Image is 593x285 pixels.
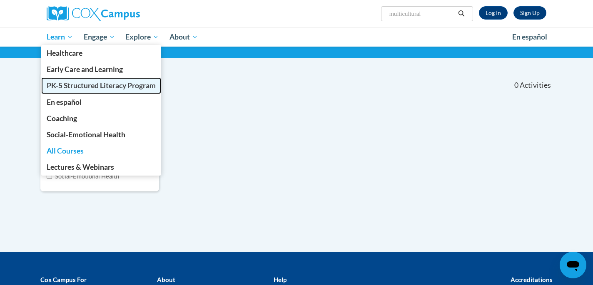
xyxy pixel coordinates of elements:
a: Social-Emotional Health [41,126,161,143]
span: PK-5 Structured Literacy Program [47,81,156,90]
span: 0 [514,81,518,90]
span: Social-Emotional Health [47,130,125,139]
a: Engage [78,27,120,47]
a: About [164,27,203,47]
span: Early Care and Learning [47,65,123,74]
span: About [169,32,198,42]
input: Checkbox for Options [47,173,52,179]
b: About [157,276,175,283]
span: En español [512,32,547,41]
label: Social-Emotional Health [47,172,119,181]
div: Main menu [34,27,559,47]
span: En español [47,98,82,107]
b: Cox Campus For [40,276,87,283]
span: Lectures & Webinars [47,163,114,171]
a: En español [41,94,161,110]
span: Activities [520,81,551,90]
a: Cox Campus [47,6,205,21]
span: Explore [125,32,159,42]
a: Explore [120,27,164,47]
span: Coaching [47,114,77,123]
a: Healthcare [41,45,161,61]
a: All Courses [41,143,161,159]
span: Engage [84,32,115,42]
span: All Courses [47,146,84,155]
span: Healthcare [47,49,82,57]
a: En español [507,28,553,46]
input: Search Courses [389,9,455,19]
a: Coaching [41,110,161,126]
span: Learn [47,32,73,42]
img: Cox Campus [47,6,140,21]
button: Search [455,9,468,19]
a: Learn [41,27,78,47]
a: Log In [479,6,508,20]
a: Register [513,6,546,20]
a: PK-5 Structured Literacy Program [41,77,161,94]
b: Help [274,276,287,283]
a: Early Care and Learning [41,61,161,77]
b: Accreditations [511,276,553,283]
a: Lectures & Webinars [41,159,161,175]
iframe: Button to launch messaging window [560,252,586,278]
